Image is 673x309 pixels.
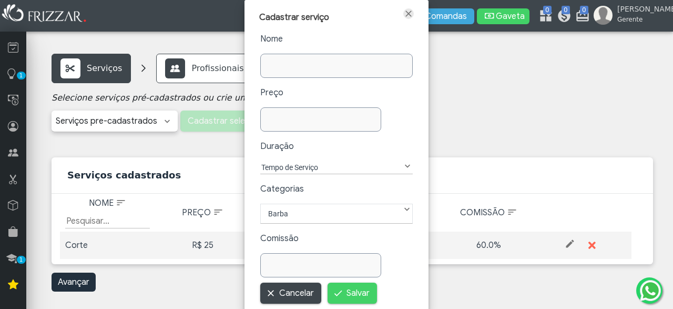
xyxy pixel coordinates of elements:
[260,283,321,304] button: Cancelar
[562,6,570,14] span: 0
[477,8,529,24] button: Gaveta
[67,170,181,181] h5: Serviços cadastrados
[17,72,26,79] span: 1
[260,33,413,45] label: Nome
[52,273,96,292] a: Avançar
[260,140,413,153] label: Duração
[617,4,665,15] span: [PERSON_NAME]
[260,161,401,174] label: Tempo de Serviço
[279,285,314,301] span: Cancelar
[346,285,370,301] span: Salvar
[155,194,250,232] th: Preço: activate to sort column ascending
[89,198,114,208] span: Nome
[56,115,157,127] li: Serviços pre-cadastrados
[638,278,663,303] img: whatsapp.png
[52,93,304,103] i: Selecione serviços pré-cadastrados ou crie um novo serviço
[65,214,150,228] input: Pesquisar...
[260,183,413,195] label: Categorias
[65,239,150,252] div: Corte
[17,256,26,264] span: 1
[593,237,594,253] span: ui-button
[586,235,601,256] button: ui-button
[575,8,586,27] a: 0
[403,8,414,19] a: Fechar
[543,6,552,14] span: 0
[52,54,131,83] a: Serviços
[441,194,536,232] th: Comissão: activate to sort column ascending
[580,6,588,14] span: 0
[446,239,531,252] div: 60.0%
[496,12,522,21] span: Gaveta
[87,62,122,75] p: Serviços
[538,8,549,27] a: 0
[191,62,243,75] p: Profissionais
[160,239,245,252] div: R$ 25
[425,12,467,21] span: Comandas
[267,207,406,220] label: Barba
[260,232,413,245] label: Comissão
[260,86,413,99] label: Preço
[182,207,211,218] span: Preço
[156,54,252,83] a: Profissionais
[259,11,329,24] span: Cadastrar serviço
[460,207,505,218] span: Comissão
[60,194,155,232] th: Nome: activate to sort column ascending
[594,6,668,25] a: [PERSON_NAME] Gerente
[557,8,567,27] a: 0
[328,283,377,304] button: Salvar
[617,15,665,24] span: Gerente
[406,8,474,24] button: Comandas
